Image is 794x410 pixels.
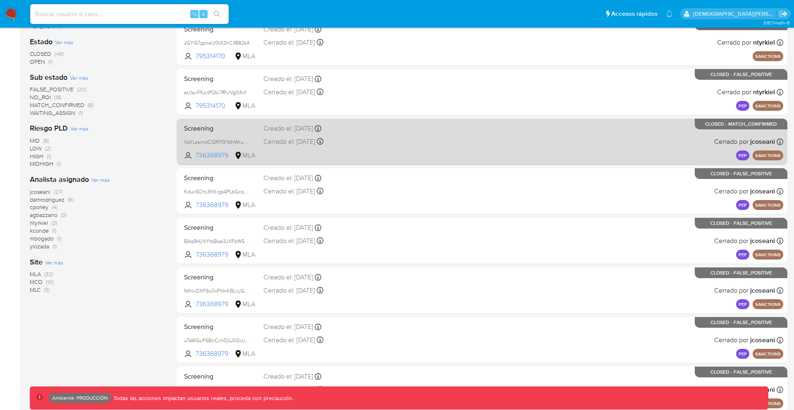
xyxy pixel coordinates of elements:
[763,19,790,26] span: 3.157.1-hotfix-5
[208,8,225,20] button: search-icon
[611,10,658,18] span: Accesos rápidos
[191,10,197,18] span: ⌥
[52,396,108,400] p: Ambiente: PRODUCCIÓN
[666,10,673,17] a: Notificaciones
[30,9,229,19] input: Buscar usuario o caso...
[779,10,788,18] a: Salir
[693,10,777,18] p: jesus.vallezarante@mercadolibre.com.co
[202,10,205,18] span: s
[111,394,293,402] p: Todas las acciones impactan usuarios reales, proceda con precaución.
